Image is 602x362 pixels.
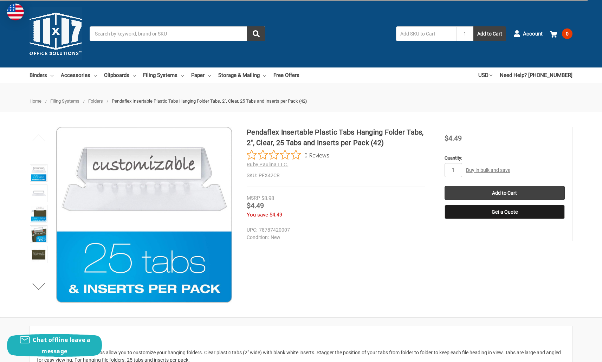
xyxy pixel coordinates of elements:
[30,98,41,104] a: Home
[30,67,53,83] a: Binders
[550,25,572,43] a: 0
[28,279,50,293] button: Next
[61,67,97,83] a: Accessories
[31,186,46,201] img: Pendaflex Insertable Plastic Tabs Hanging Folder Tabs, 2", Clear, 25 Tabs and Inserts per Pack (42)
[247,150,329,160] button: Rated 0 out of 5 stars from 0 reviews. Jump to reviews.
[445,155,565,162] label: Quantity:
[270,212,282,218] span: $4.49
[478,67,492,83] a: USD
[247,162,288,167] a: Ruby Paulina LLC.
[104,67,136,83] a: Clipboards
[31,206,46,221] img: Pendaflex Insertable Plastic Tabs Hanging Folder Tabs, 2", Clear, 25 Tabs and Inserts per Pack (42)
[37,334,565,344] h2: Description
[261,195,274,201] span: $8.98
[445,205,565,219] button: Get a Quote
[247,212,268,218] span: You save
[513,25,543,43] a: Account
[247,226,422,234] dd: 78787420007
[500,67,572,83] a: Need Help? [PHONE_NUMBER]
[90,26,265,41] input: Search by keyword, brand or SKU
[88,98,103,104] a: Folders
[445,134,462,142] span: $4.49
[247,226,257,234] dt: UPC:
[112,98,307,104] span: Pendaflex Insertable Plastic Tabs Hanging Folder Tabs, 2", Clear, 25 Tabs and Inserts per Pack (42)
[143,67,184,83] a: Filing Systems
[218,67,266,83] a: Storage & Mailing
[7,334,102,357] button: Chat offline leave a message
[304,150,329,160] span: 0 Reviews
[31,165,46,181] img: Pendaflex Insertable Plastic Tabs Hanging Folder Tabs, 2", Clear, 25 Tabs and Inserts per Pack (42)
[466,167,510,173] a: Buy in bulk and save
[7,4,24,20] img: duty and tax information for United States
[396,26,457,41] input: Add SKU to Cart
[445,186,565,200] input: Add to Cart
[273,67,299,83] a: Free Offers
[247,172,425,179] dd: PFX42CR
[33,336,90,355] span: Chat offline leave a message
[31,247,46,262] img: Pendaflex Insertable Plastic Tabs Hanging Folder Tabs, 2", Clear, 25 Tabs and Inserts per Pack (42)
[56,127,232,303] img: Pendaflex Insertable Plastic Tabs Hanging Folder Tabs, 2", Clear, 25 Tabs and Inserts per Pack (42)
[247,234,269,241] dt: Condition:
[562,28,572,39] span: 0
[31,226,46,242] img: Pendaflex Insertable Plastic Tabs Hanging Folder Tabs, 2", Clear, 25 Tabs and Inserts per Pack (42)
[191,67,211,83] a: Paper
[28,130,50,144] button: Previous
[247,172,257,179] dt: SKU:
[247,234,422,241] dd: New
[523,30,543,38] span: Account
[247,194,260,202] div: MSRP
[50,98,79,104] a: Filing Systems
[473,26,506,41] button: Add to Cart
[247,127,425,148] h1: Pendaflex Insertable Plastic Tabs Hanging Folder Tabs, 2", Clear, 25 Tabs and Inserts per Pack (42)
[247,201,264,210] span: $4.49
[30,7,82,60] img: 11x17.com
